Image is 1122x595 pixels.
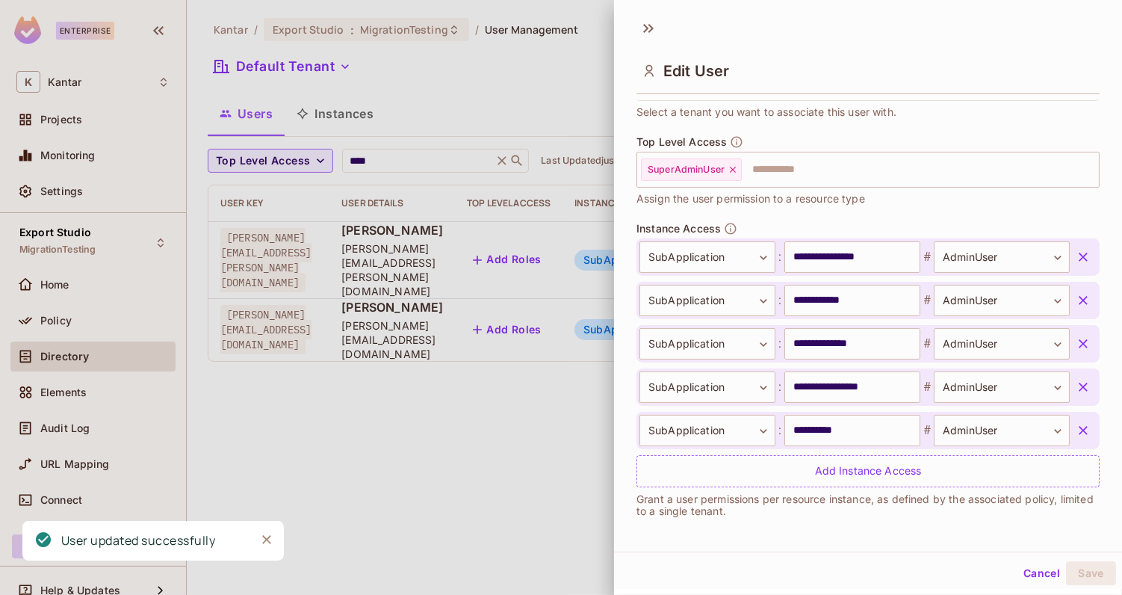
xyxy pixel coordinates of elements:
span: # [920,378,934,396]
button: Save [1066,561,1116,585]
div: SubApplication [639,241,775,273]
div: SubApplication [639,328,775,360]
button: Cancel [1017,561,1066,585]
div: User updated successfully [61,531,216,550]
span: SuperAdminUser [648,164,725,176]
div: Add Instance Access [636,455,1100,487]
span: # [920,335,934,353]
div: AdminUser [934,415,1070,446]
div: SubApplication [639,415,775,446]
p: Grant a user permissions per resource instance, as defined by the associated policy, limited to a... [636,493,1100,517]
span: : [775,378,784,396]
span: : [775,248,784,266]
div: AdminUser [934,328,1070,360]
span: Edit User [663,62,729,80]
div: AdminUser [934,285,1070,316]
div: SubApplication [639,372,775,403]
span: : [775,422,784,440]
div: AdminUser [934,241,1070,273]
span: Top Level Access [636,136,727,148]
span: Assign the user permission to a resource type [636,191,865,207]
span: # [920,248,934,266]
div: SubApplication [639,285,775,316]
span: # [920,422,934,440]
button: Open [1091,167,1094,170]
button: Close [255,528,278,551]
div: AdminUser [934,372,1070,403]
div: SuperAdminUser [641,158,742,181]
span: Select a tenant you want to associate this user with. [636,104,896,120]
span: Instance Access [636,223,721,235]
span: : [775,292,784,309]
span: # [920,292,934,309]
span: : [775,335,784,353]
